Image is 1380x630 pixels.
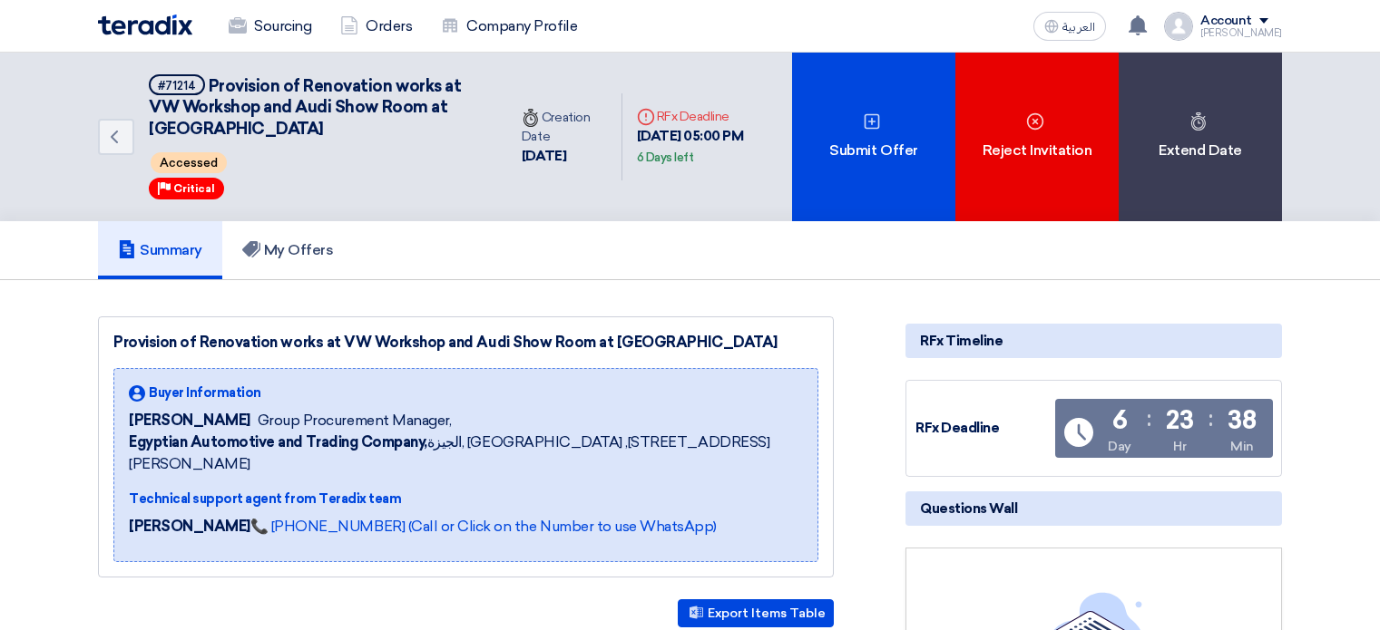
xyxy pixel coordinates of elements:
div: Min [1230,437,1254,456]
button: العربية [1033,12,1106,41]
a: Company Profile [426,6,592,46]
div: Hr [1173,437,1186,456]
div: Account [1200,14,1252,29]
a: Summary [98,221,222,279]
div: : [1147,402,1151,435]
span: Buyer Information [149,383,261,402]
h5: Provision of Renovation works at VW Workshop and Audi Show Room at Moharam Bek [149,74,485,140]
span: [PERSON_NAME] [129,410,250,431]
div: Technical support agent from Teradix team [129,489,803,509]
span: Group Procurement Manager, [258,410,452,431]
div: #71214 [158,80,196,92]
div: [DATE] [522,146,607,167]
div: RFx Deadline [915,418,1052,439]
h5: My Offers [242,241,334,259]
a: 📞 [PHONE_NUMBER] (Call or Click on the Number to use WhatsApp) [250,518,717,535]
div: [PERSON_NAME] [1200,28,1282,38]
div: RFx Deadline [637,107,778,126]
div: 6 Days left [637,149,694,167]
div: 23 [1166,408,1193,433]
span: Critical [173,182,215,195]
div: RFx Timeline [905,324,1282,358]
div: Extend Date [1119,53,1282,221]
div: Provision of Renovation works at VW Workshop and Audi Show Room at [GEOGRAPHIC_DATA] [113,332,818,354]
div: Creation Date [522,108,607,146]
h5: Summary [118,241,202,259]
span: Questions Wall [920,499,1017,519]
span: Accessed [151,152,227,173]
a: Sourcing [214,6,326,46]
div: Reject Invitation [955,53,1119,221]
img: profile_test.png [1164,12,1193,41]
div: 38 [1228,408,1256,433]
button: Export Items Table [678,599,834,627]
div: : [1209,402,1213,435]
strong: [PERSON_NAME] [129,518,250,535]
img: Teradix logo [98,15,192,35]
b: Egyptian Automotive and Trading Company, [129,433,427,451]
span: الجيزة, [GEOGRAPHIC_DATA] ,[STREET_ADDRESS][PERSON_NAME] [129,431,803,475]
div: Submit Offer [792,53,955,221]
div: 6 [1112,408,1128,433]
a: Orders [326,6,426,46]
a: My Offers [222,221,354,279]
div: [DATE] 05:00 PM [637,126,778,167]
span: العربية [1062,21,1095,34]
span: Provision of Renovation works at VW Workshop and Audi Show Room at [GEOGRAPHIC_DATA] [149,76,461,139]
div: Day [1108,437,1131,456]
